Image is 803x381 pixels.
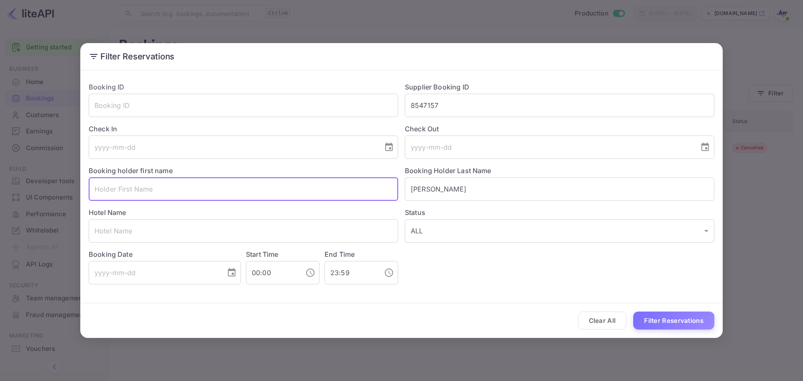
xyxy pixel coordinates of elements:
input: Booking ID [89,94,398,117]
h2: Filter Reservations [80,43,723,70]
input: yyyy-mm-dd [89,261,220,284]
label: Check In [89,124,398,134]
button: Clear All [578,312,627,330]
button: Choose time, selected time is 12:00 AM [302,264,319,281]
input: hh:mm [325,261,377,284]
input: Supplier Booking ID [405,94,714,117]
button: Choose date [697,139,713,156]
label: Booking holder first name [89,166,173,175]
label: Check Out [405,124,714,134]
label: Booking Holder Last Name [405,166,491,175]
button: Filter Reservations [633,312,714,330]
input: yyyy-mm-dd [89,136,377,159]
label: Start Time [246,250,279,258]
button: Choose time, selected time is 11:59 PM [381,264,397,281]
label: End Time [325,250,355,258]
label: Status [405,207,714,217]
label: Booking ID [89,83,125,91]
input: Holder First Name [89,177,398,201]
button: Choose date [223,264,240,281]
label: Supplier Booking ID [405,83,469,91]
label: Hotel Name [89,208,126,217]
label: Booking Date [89,249,241,259]
input: yyyy-mm-dd [405,136,693,159]
input: hh:mm [246,261,299,284]
div: ALL [405,219,714,243]
button: Choose date [381,139,397,156]
input: Holder Last Name [405,177,714,201]
input: Hotel Name [89,219,398,243]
